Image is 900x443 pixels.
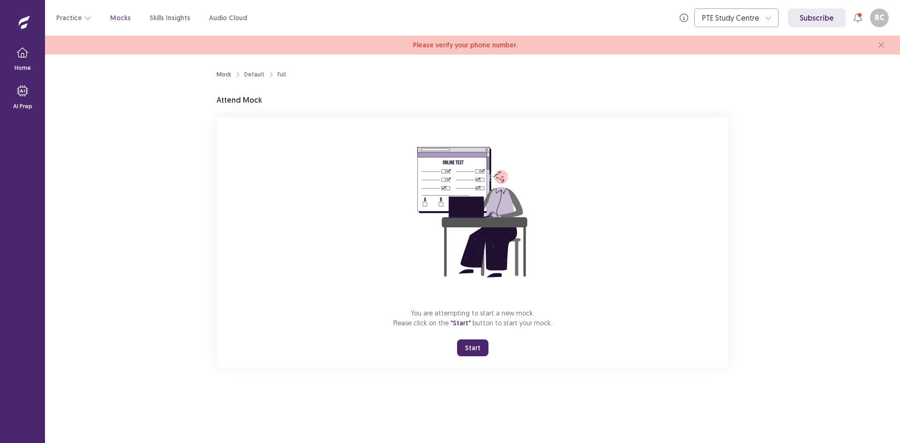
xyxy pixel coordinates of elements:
[244,70,264,79] div: Default
[277,70,286,79] div: Full
[702,9,760,27] div: PTE Study Centre
[874,38,889,53] button: close
[110,13,131,23] a: Mocks
[150,13,190,23] a: Skills Insights
[870,8,889,27] button: RC
[15,64,31,72] p: Home
[388,128,557,297] img: attend-mock
[675,9,692,26] button: info
[393,308,552,328] p: You are attempting to start a new mock. Please click on the button to start your mock.
[788,8,846,27] a: Subscribe
[209,13,247,23] a: Audio Cloud
[413,40,517,50] span: Please verify your phone number.
[217,70,286,79] nav: breadcrumb
[457,339,488,356] button: Start
[217,70,231,79] a: Mock
[450,319,471,327] span: "Start"
[13,102,32,111] p: AI Prep
[56,9,91,26] button: Practice
[217,94,262,105] p: Attend Mock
